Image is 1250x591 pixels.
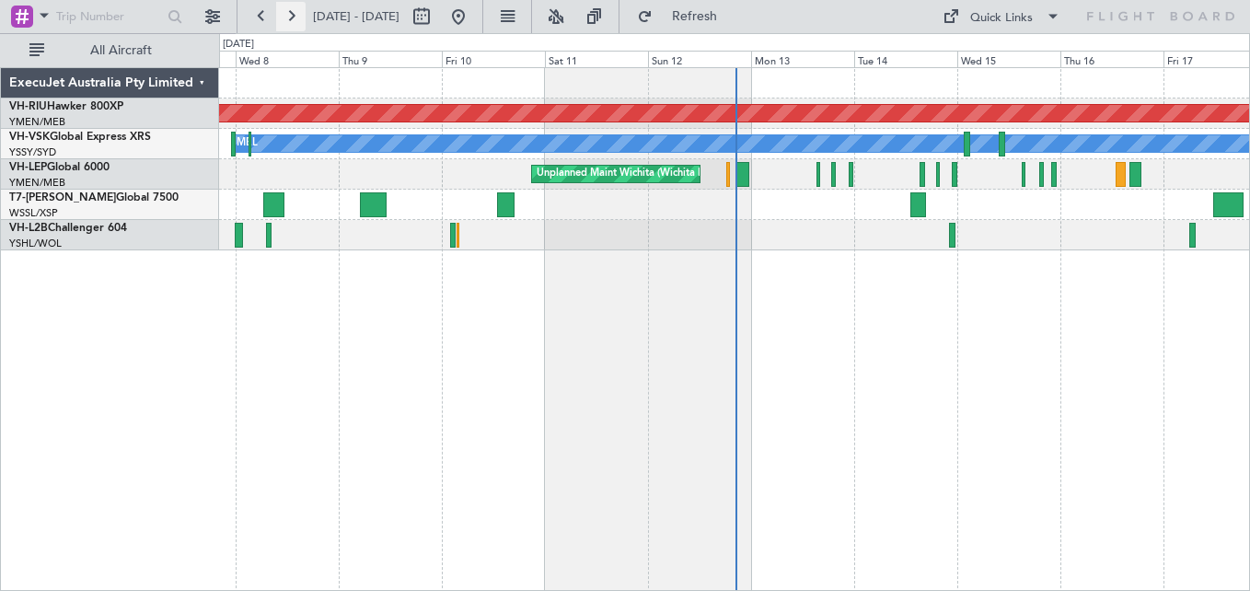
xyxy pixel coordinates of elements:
[9,115,65,129] a: YMEN/MEB
[223,37,254,52] div: [DATE]
[9,223,48,234] span: VH-L2B
[9,132,151,143] a: VH-VSKGlobal Express XRS
[970,9,1033,28] div: Quick Links
[9,101,47,112] span: VH-RIU
[656,10,734,23] span: Refresh
[48,44,194,57] span: All Aircraft
[629,2,739,31] button: Refresh
[9,192,116,203] span: T7-[PERSON_NAME]
[9,192,179,203] a: T7-[PERSON_NAME]Global 7500
[9,162,47,173] span: VH-LEP
[9,101,123,112] a: VH-RIUHawker 800XP
[648,51,751,67] div: Sun 12
[442,51,545,67] div: Fri 10
[545,51,648,67] div: Sat 11
[339,51,442,67] div: Thu 9
[236,51,339,67] div: Wed 8
[957,51,1060,67] div: Wed 15
[9,237,62,250] a: YSHL/WOL
[237,130,258,157] div: MEL
[9,223,127,234] a: VH-L2BChallenger 604
[751,51,854,67] div: Mon 13
[9,176,65,190] a: YMEN/MEB
[56,3,162,30] input: Trip Number
[9,132,50,143] span: VH-VSK
[313,8,399,25] span: [DATE] - [DATE]
[20,36,200,65] button: All Aircraft
[933,2,1070,31] button: Quick Links
[537,160,765,188] div: Unplanned Maint Wichita (Wichita Mid-continent)
[9,162,110,173] a: VH-LEPGlobal 6000
[9,145,56,159] a: YSSY/SYD
[1060,51,1163,67] div: Thu 16
[854,51,957,67] div: Tue 14
[9,206,58,220] a: WSSL/XSP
